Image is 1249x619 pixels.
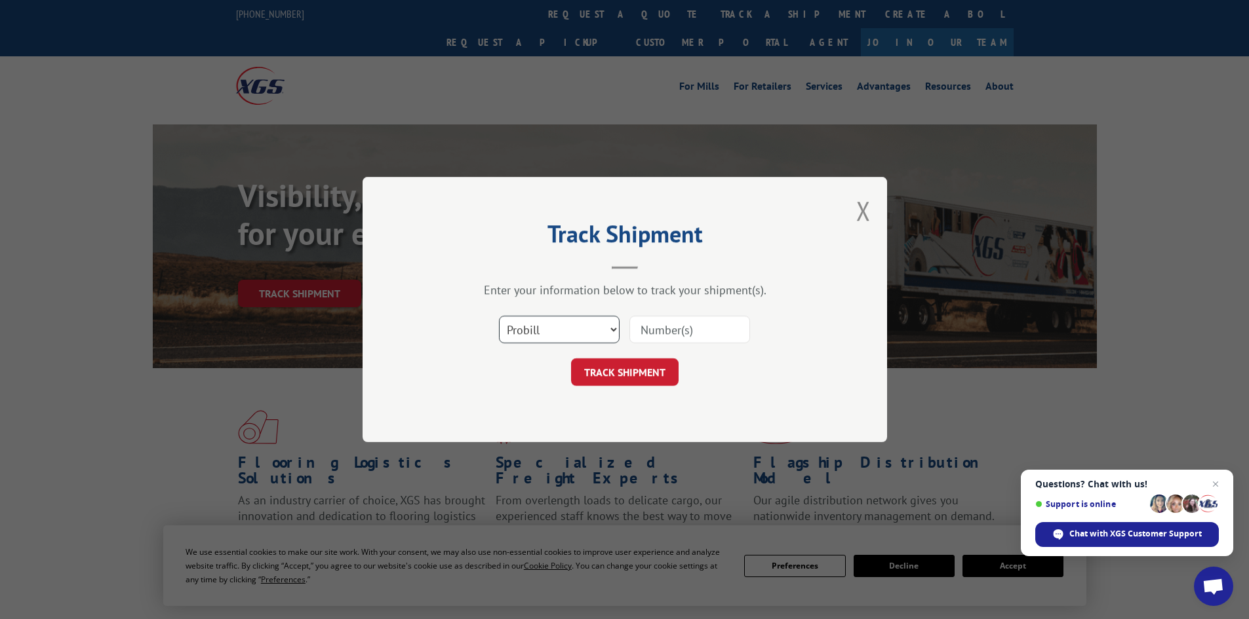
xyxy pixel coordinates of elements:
[1035,479,1219,489] span: Questions? Chat with us!
[571,358,679,386] button: TRACK SHIPMENT
[856,193,871,228] button: Close modal
[1035,499,1145,509] span: Support is online
[1194,567,1233,606] div: Open chat
[1208,476,1223,492] span: Close chat
[1069,528,1202,540] span: Chat with XGS Customer Support
[428,225,822,250] h2: Track Shipment
[629,316,750,343] input: Number(s)
[1035,522,1219,547] div: Chat with XGS Customer Support
[428,282,822,297] div: Enter your information below to track your shipment(s).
